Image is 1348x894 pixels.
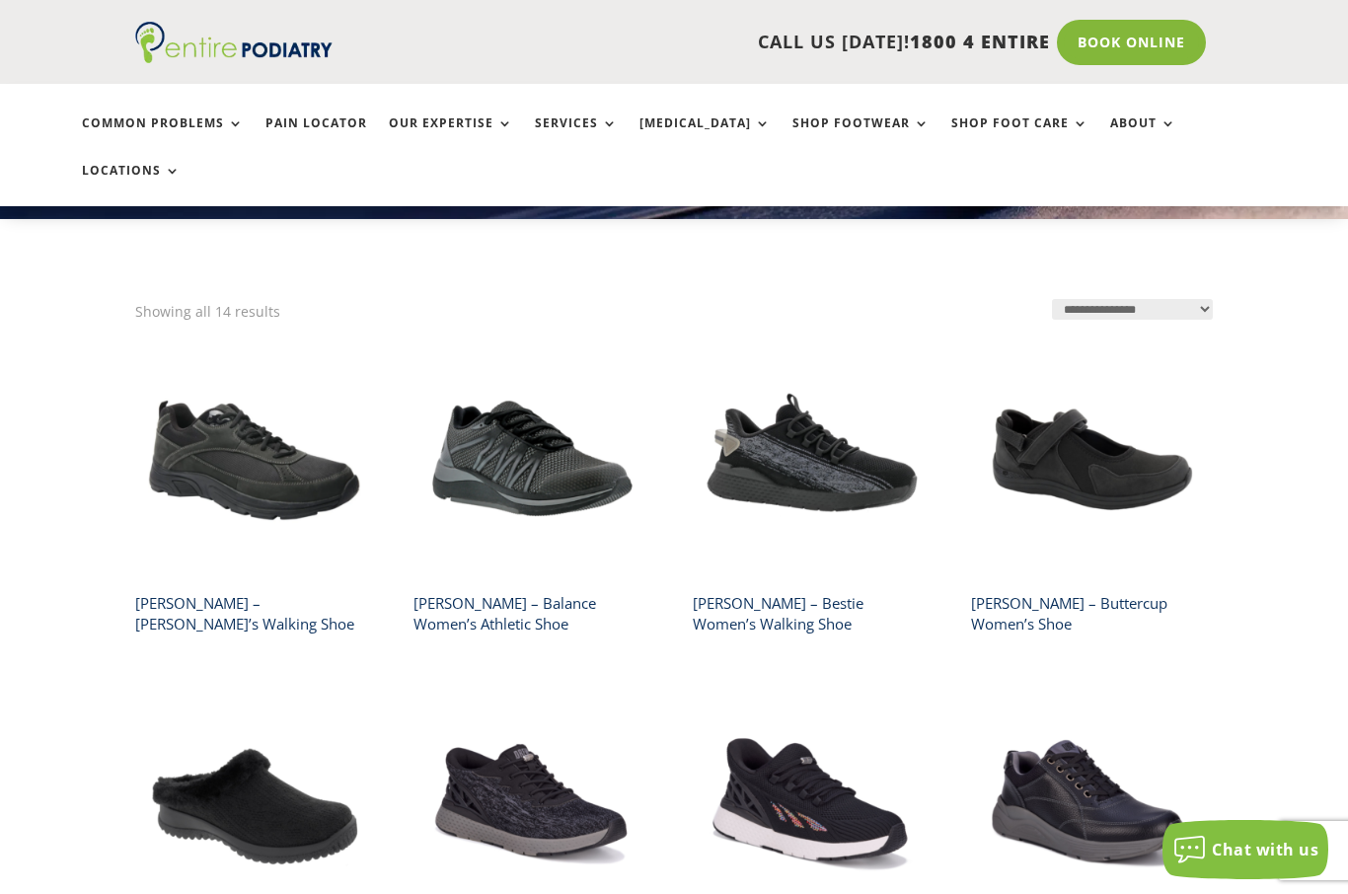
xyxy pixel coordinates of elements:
h2: [PERSON_NAME] – Bestie Women’s Walking Shoe [693,586,931,642]
a: bestie drew shoe athletic walking shoe entire podiatry[PERSON_NAME] – Bestie Women’s Walking Shoe [693,339,931,642]
button: Chat with us [1162,820,1328,879]
a: Our Expertise [389,116,513,159]
h2: [PERSON_NAME] – [PERSON_NAME]’s Walking Shoe [135,586,373,642]
a: Locations [82,164,181,206]
a: buttercup drew shoe black casual shoe entire podiatry[PERSON_NAME] – Buttercup Women’s Shoe [971,339,1209,642]
a: aaron drew shoe black mens walking shoe entire podiatry[PERSON_NAME] – [PERSON_NAME]’s Walking Shoe [135,339,373,642]
a: Common Problems [82,116,244,159]
a: Shop Foot Care [951,116,1088,159]
select: Shop order [1052,299,1213,320]
span: 1800 4 ENTIRE [910,30,1050,53]
span: Chat with us [1212,839,1318,860]
a: Pain Locator [265,116,367,159]
img: balance drew shoe black athletic shoe entire podiatry [413,339,651,577]
h2: [PERSON_NAME] – Buttercup Women’s Shoe [971,586,1209,642]
p: Showing all 14 results [135,299,280,325]
h2: [PERSON_NAME] – Balance Women’s Athletic Shoe [413,586,651,642]
img: logo (1) [135,22,333,63]
a: balance drew shoe black athletic shoe entire podiatry[PERSON_NAME] – Balance Women’s Athletic Shoe [413,339,651,642]
a: Entire Podiatry [135,47,333,67]
img: aaron drew shoe black mens walking shoe entire podiatry [135,339,373,577]
a: Shop Footwear [792,116,930,159]
a: Book Online [1057,20,1206,65]
img: bestie drew shoe athletic walking shoe entire podiatry [693,339,931,577]
p: CALL US [DATE]! [380,30,1050,55]
a: [MEDICAL_DATA] [639,116,771,159]
a: Services [535,116,618,159]
a: About [1110,116,1176,159]
img: buttercup drew shoe black casual shoe entire podiatry [971,339,1209,577]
